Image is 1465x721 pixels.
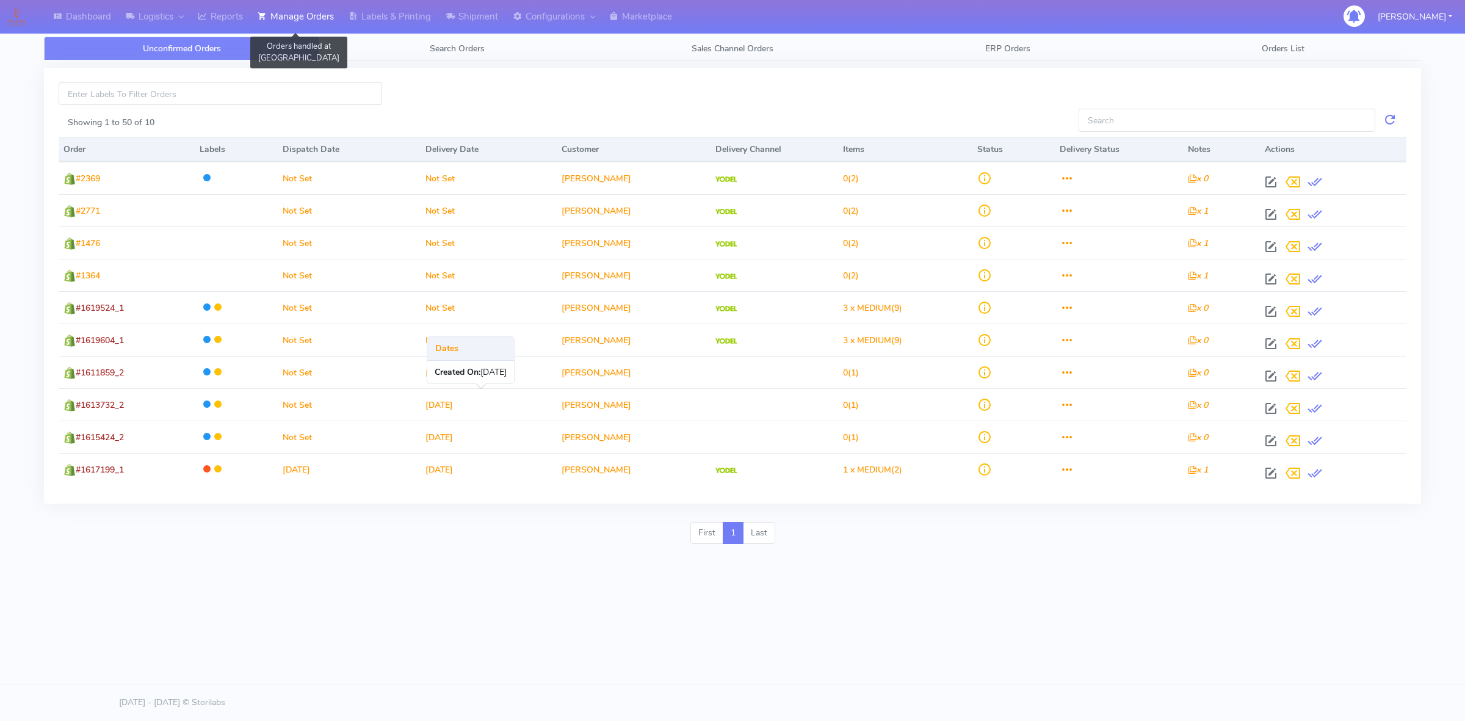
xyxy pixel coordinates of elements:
[723,522,743,544] a: 1
[421,388,557,421] td: [DATE]
[76,237,100,249] span: #1476
[715,306,737,312] img: Yodel
[843,270,859,281] span: (2)
[76,302,124,314] span: #1619524_1
[143,43,221,54] span: Unconfirmed Orders
[1055,137,1182,162] th: Delivery Status
[843,335,891,346] span: 3 x MEDIUM
[427,361,514,383] div: [DATE]
[843,399,848,411] span: 0
[76,464,124,476] span: #1617199_1
[843,399,859,411] span: (1)
[1188,399,1208,411] i: x 0
[1188,302,1208,314] i: x 0
[843,270,848,281] span: 0
[557,388,711,421] td: [PERSON_NAME]
[421,356,557,388] td: [DATE]
[692,43,773,54] span: Sales Channel Orders
[972,137,1055,162] th: Status
[421,226,557,259] td: Not Set
[1188,205,1208,217] i: x 1
[1260,137,1406,162] th: Actions
[435,366,480,378] strong: Created On:
[1188,237,1208,249] i: x 1
[843,367,859,379] span: (1)
[1079,109,1375,131] input: Search
[76,173,100,184] span: #2369
[278,421,421,453] td: Not Set
[195,137,278,162] th: Labels
[557,194,711,226] td: [PERSON_NAME]
[278,356,421,388] td: Not Set
[715,274,737,280] img: Yodel
[421,453,557,485] td: [DATE]
[421,259,557,291] td: Not Set
[715,468,737,474] img: Yodel
[421,137,557,162] th: Delivery Date
[843,432,859,443] span: (1)
[1369,4,1461,29] button: [PERSON_NAME]
[278,194,421,226] td: Not Set
[76,270,100,281] span: #1364
[1188,367,1208,379] i: x 0
[1188,335,1208,346] i: x 0
[557,259,711,291] td: [PERSON_NAME]
[715,241,737,247] img: Yodel
[715,338,737,344] img: Yodel
[1188,464,1208,476] i: x 1
[843,302,902,314] span: (9)
[557,421,711,453] td: [PERSON_NAME]
[278,453,421,485] td: [DATE]
[1183,137,1260,162] th: Notes
[278,259,421,291] td: Not Set
[838,137,972,162] th: Items
[68,116,154,129] label: Showing 1 to 50 of 10
[76,399,124,411] span: #1613732_2
[421,324,557,356] td: Not Set
[557,324,711,356] td: [PERSON_NAME]
[59,137,195,162] th: Order
[1188,173,1208,184] i: x 0
[421,291,557,324] td: Not Set
[278,162,421,194] td: Not Set
[557,291,711,324] td: [PERSON_NAME]
[421,162,557,194] td: Not Set
[843,173,859,184] span: (2)
[421,421,557,453] td: [DATE]
[843,464,902,476] span: (2)
[843,205,848,217] span: 0
[843,464,891,476] span: 1 x MEDIUM
[278,137,421,162] th: Dispatch Date
[76,335,124,346] span: #1619604_1
[421,194,557,226] td: Not Set
[985,43,1030,54] span: ERP Orders
[711,137,838,162] th: Delivery Channel
[843,367,848,379] span: 0
[1188,432,1208,443] i: x 0
[76,367,124,379] span: #1611859_2
[557,356,711,388] td: [PERSON_NAME]
[843,205,859,217] span: (2)
[278,388,421,421] td: Not Set
[557,137,711,162] th: Customer
[843,173,848,184] span: 0
[1262,43,1304,54] span: Orders List
[557,162,711,194] td: [PERSON_NAME]
[843,432,848,443] span: 0
[76,432,124,443] span: #1615424_2
[843,302,891,314] span: 3 x MEDIUM
[278,324,421,356] td: Not Set
[59,82,382,105] input: Enter Labels To Filter Orders
[557,453,711,485] td: [PERSON_NAME]
[843,237,859,249] span: (2)
[557,226,711,259] td: [PERSON_NAME]
[278,226,421,259] td: Not Set
[278,291,421,324] td: Not Set
[843,335,902,346] span: (9)
[1188,270,1208,281] i: x 1
[44,37,1421,60] ul: Tabs
[715,209,737,215] img: Yodel
[76,205,100,217] span: #2771
[715,176,737,183] img: Yodel
[427,337,514,361] h3: Dates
